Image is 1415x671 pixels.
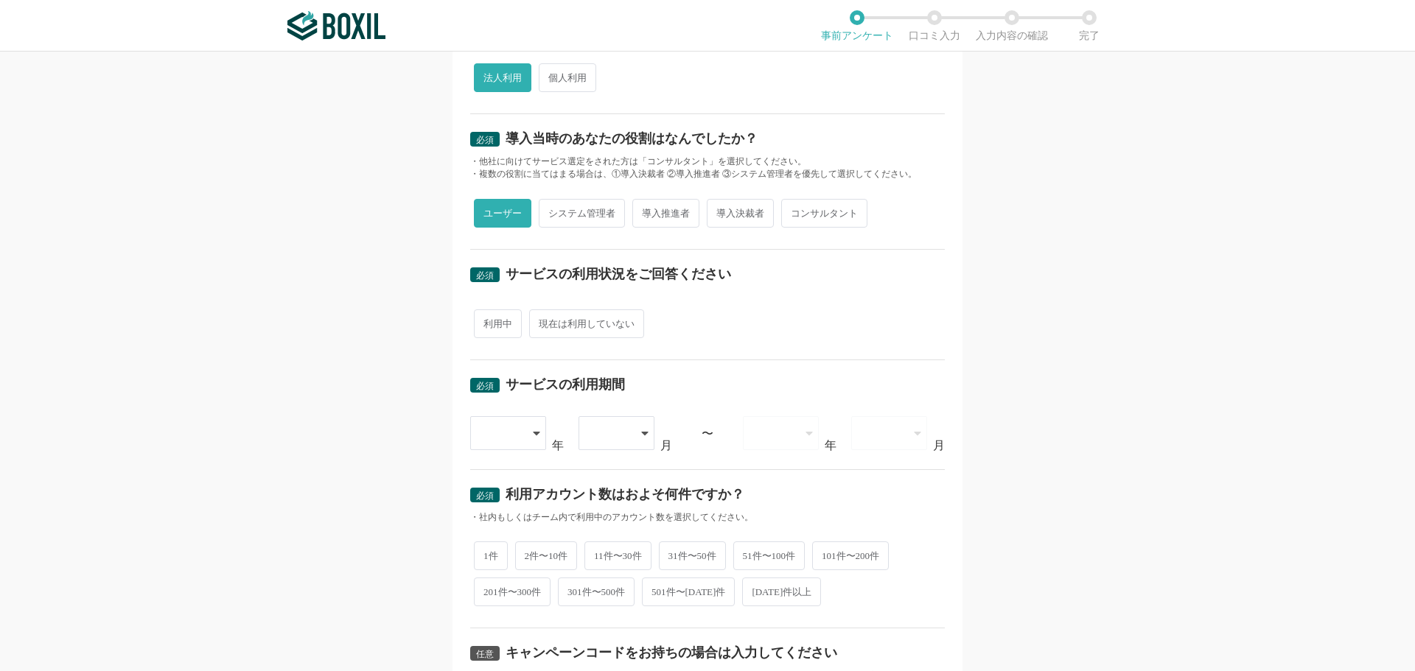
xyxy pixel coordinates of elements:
li: 完了 [1050,10,1128,41]
li: 事前アンケート [818,10,895,41]
div: 〜 [702,428,713,440]
span: 2件〜10件 [515,541,578,570]
div: ・複数の役割に当てはまる場合は、①導入決裁者 ②導入推進者 ③システム管理者を優先して選択してください。 [470,168,945,180]
div: 導入当時のあなたの役割はなんでしたか？ [506,132,758,145]
span: 501件〜[DATE]件 [642,577,735,606]
span: 31件〜50件 [659,541,726,570]
div: 利用アカウント数はおよそ何件ですか？ [506,488,744,501]
div: 年 [552,440,564,452]
span: 現在は利用していない [529,309,644,338]
div: 月 [933,440,945,452]
div: サービスの利用状況をご回答ください [506,267,731,281]
div: キャンペーンコードをお持ちの場合は入力してください [506,646,837,659]
div: 年 [825,440,836,452]
span: 必須 [476,135,494,145]
span: 1件 [474,541,508,570]
span: 個人利用 [539,63,596,92]
span: 導入決裁者 [707,199,774,228]
span: 利用中 [474,309,522,338]
div: サービスの利用期間 [506,378,625,391]
span: 51件〜100件 [733,541,806,570]
span: 201件〜300件 [474,577,551,606]
span: 101件〜200件 [812,541,889,570]
span: コンサルタント [781,199,867,228]
div: ・他社に向けてサービス選定をされた方は「コンサルタント」を選択してください。 [470,155,945,168]
span: 必須 [476,270,494,281]
span: 必須 [476,491,494,501]
span: 法人利用 [474,63,531,92]
span: 11件〜30件 [584,541,651,570]
div: ・社内もしくはチーム内で利用中のアカウント数を選択してください。 [470,511,945,524]
span: 任意 [476,649,494,659]
span: ユーザー [474,199,531,228]
span: 必須 [476,381,494,391]
img: ボクシルSaaS_ロゴ [287,11,385,41]
li: 入力内容の確認 [973,10,1050,41]
li: 口コミ入力 [895,10,973,41]
span: 導入推進者 [632,199,699,228]
span: 301件〜500件 [558,577,635,606]
span: システム管理者 [539,199,625,228]
div: 月 [660,440,672,452]
span: [DATE]件以上 [742,577,821,606]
